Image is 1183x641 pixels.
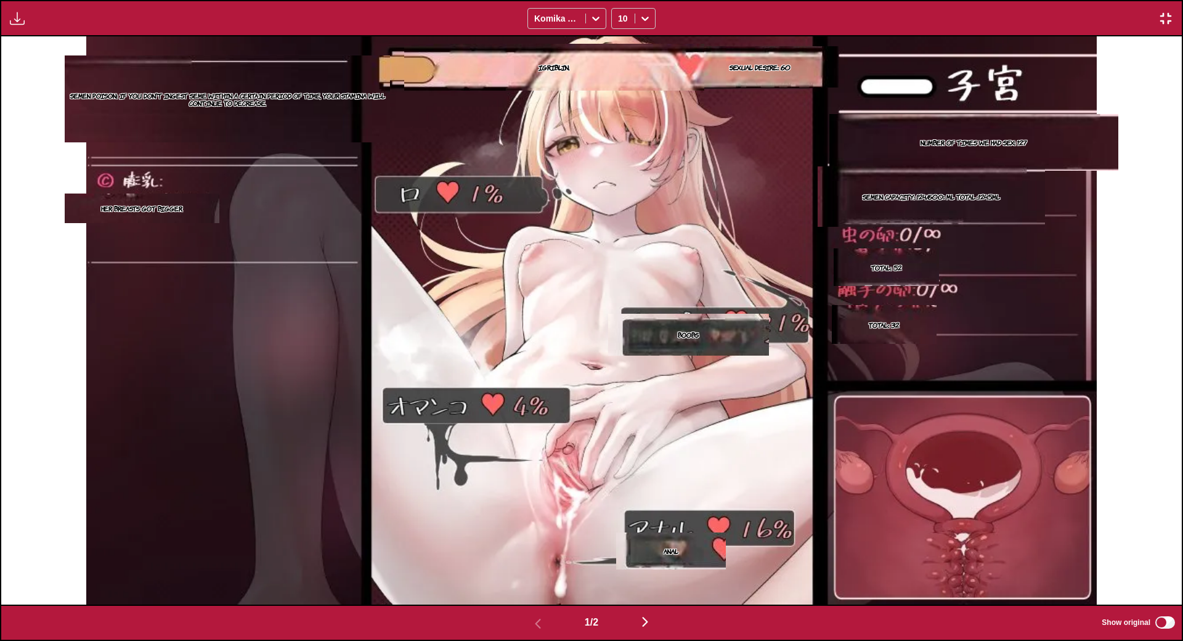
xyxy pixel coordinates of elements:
[638,614,652,629] img: Next page
[531,616,545,631] img: Previous page
[869,261,904,274] p: Total: 52
[1102,618,1150,627] span: Show original
[585,617,598,628] span: 1 / 2
[661,545,681,557] p: Anal
[65,89,390,109] p: Semen Poison: If you don't ingest seme within a certain period of time, your stamina will continu...
[860,190,1002,203] p: Semen Capacity: 124/600; Ml Total :1245ml
[10,11,25,26] img: Download translated images
[536,61,572,73] p: Igriblin..
[99,202,185,214] p: Her breasts got bigger.
[918,136,1030,149] p: Number of times we had sex: 127
[727,61,793,73] p: Sexual Desire: 60
[86,36,1096,605] img: Manga Panel
[675,329,701,341] p: Boobs
[1155,616,1175,629] input: Show original
[866,319,901,331] p: Total: 32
